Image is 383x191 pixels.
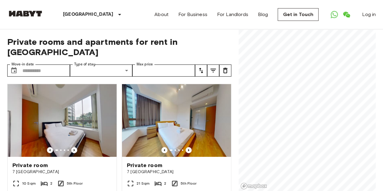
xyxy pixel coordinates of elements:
a: For Business [178,11,207,18]
label: Type of stay [74,62,95,67]
span: 10 Sqm [22,181,36,186]
button: tune [219,64,231,77]
button: Previous image [71,147,77,153]
button: tune [207,64,219,77]
p: [GEOGRAPHIC_DATA] [63,11,114,18]
a: Blog [258,11,268,18]
img: Habyt [7,11,44,17]
span: Private rooms and apartments for rent in [GEOGRAPHIC_DATA] [7,37,231,57]
a: Get in Touch [278,8,319,21]
span: 2 [164,181,166,186]
label: Move-in date [12,62,34,67]
span: 5th Floor [67,181,83,186]
span: Private room [12,162,48,169]
a: About [154,11,169,18]
button: Previous image [47,147,53,153]
span: 5th Floor [181,181,196,186]
img: Marketing picture of unit SG-01-033-001-01 [122,84,231,157]
a: For Landlords [217,11,248,18]
button: Choose date [8,64,20,77]
span: 21 Sqm [137,181,150,186]
img: Marketing picture of unit SG-01-033-001-02 [8,84,117,157]
a: Mapbox logo [240,183,267,189]
span: 2 [50,181,52,186]
span: Private room [127,162,162,169]
span: 7 [GEOGRAPHIC_DATA] [127,169,226,175]
label: Max price [137,62,153,67]
a: Log in [362,11,376,18]
button: Previous image [186,147,192,153]
span: 7 [GEOGRAPHIC_DATA] [12,169,112,175]
button: Previous image [161,147,167,153]
a: Open WeChat [340,8,352,21]
button: tune [195,64,207,77]
a: Open WhatsApp [328,8,340,21]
